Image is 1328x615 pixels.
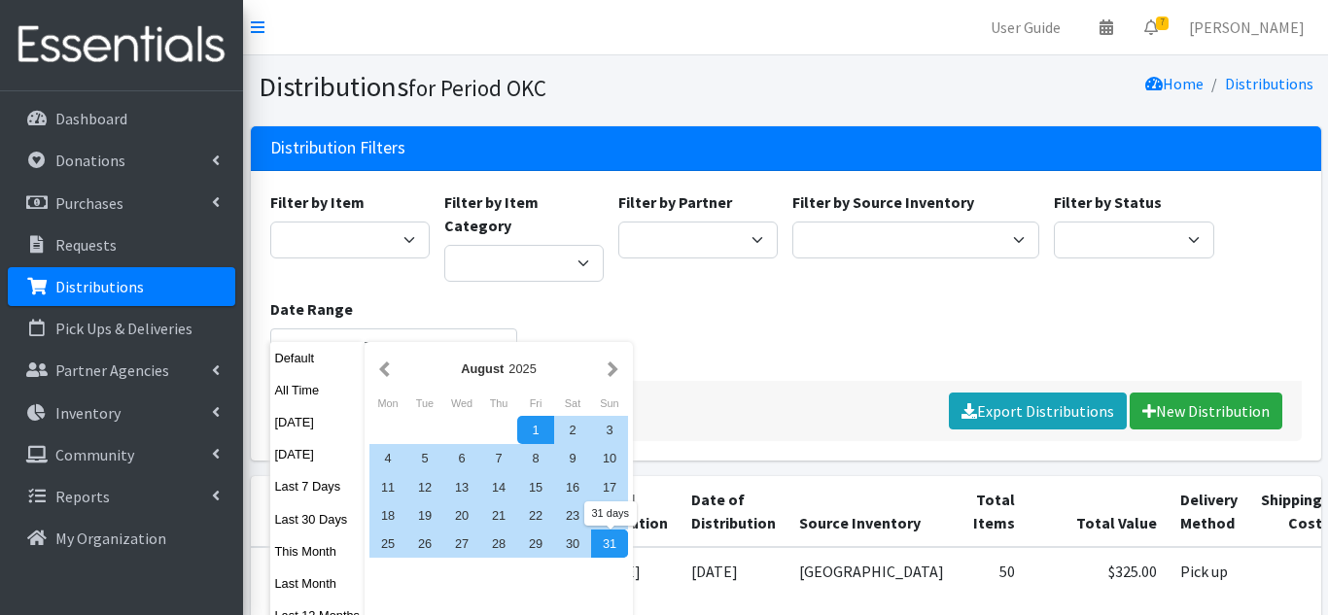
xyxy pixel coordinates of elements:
a: Dashboard [8,99,235,138]
h1: Distributions [259,70,779,104]
p: Requests [55,235,117,255]
div: 6 [443,444,480,472]
div: 5 [406,444,443,472]
a: Home [1145,74,1204,93]
p: Purchases [55,193,123,213]
button: Last 30 Days [270,505,366,533]
a: Distributions [1225,74,1313,93]
div: Saturday [554,391,591,416]
th: ID [251,476,329,547]
div: Friday [517,391,554,416]
a: Export Distributions [949,393,1127,429]
button: All Time [270,376,366,404]
div: 27 [443,530,480,558]
span: 7 [1156,17,1169,30]
div: Tuesday [406,391,443,416]
div: 25 [369,530,406,558]
th: Date of Distribution [680,476,787,547]
div: 22 [517,501,554,530]
button: Default [270,344,366,372]
div: 28 [480,530,517,558]
p: Dashboard [55,109,127,128]
div: 18 [369,501,406,530]
p: My Organization [55,529,166,548]
label: Filter by Partner [618,190,732,214]
div: 29 [517,530,554,558]
label: Date Range [270,297,353,321]
div: Sunday [591,391,628,416]
a: User Guide [975,8,1076,47]
div: 16 [554,473,591,501]
strong: August [461,361,504,376]
div: 20 [443,501,480,530]
div: 2 [554,416,591,444]
a: 7 [1129,8,1173,47]
p: Community [55,445,134,464]
div: 8 [517,444,554,472]
p: Distributions [55,277,144,296]
input: January 1, 2011 - December 31, 2011 [270,328,517,365]
button: [DATE] [270,440,366,468]
a: Purchases [8,184,235,222]
div: 10 [591,444,628,472]
th: Source Inventory [787,476,956,547]
div: 21 [480,501,517,530]
div: Thursday [480,391,517,416]
img: HumanEssentials [8,13,235,78]
div: 12 [406,473,443,501]
div: Wednesday [443,391,480,416]
a: Community [8,435,235,474]
div: 4 [369,444,406,472]
div: 26 [406,530,443,558]
div: 24 [591,501,628,530]
div: Monday [369,391,406,416]
a: Pick Ups & Deliveries [8,309,235,348]
p: Donations [55,151,125,170]
div: 3 [591,416,628,444]
p: Reports [55,487,110,506]
h3: Distribution Filters [270,138,405,158]
label: Filter by Item [270,190,365,214]
label: Filter by Status [1054,190,1162,214]
button: Last Month [270,569,366,598]
a: My Organization [8,519,235,558]
th: Total Items [956,476,1027,547]
th: Total Value [1027,476,1169,547]
small: for Period OKC [408,74,546,102]
div: 1 [517,416,554,444]
button: This Month [270,537,366,565]
a: Reports [8,477,235,516]
a: [PERSON_NAME] [1173,8,1320,47]
p: Partner Agencies [55,360,169,380]
a: Inventory [8,393,235,432]
p: Pick Ups & Deliveries [55,319,192,338]
div: 31 [591,530,628,558]
button: [DATE] [270,408,366,436]
div: 17 [591,473,628,501]
div: 23 [554,501,591,530]
a: New Distribution [1130,393,1282,429]
div: 9 [554,444,591,472]
a: Distributions [8,267,235,306]
div: 15 [517,473,554,501]
div: 30 [554,530,591,558]
div: 11 [369,473,406,501]
a: Requests [8,225,235,264]
div: 13 [443,473,480,501]
div: 19 [406,501,443,530]
label: Filter by Source Inventory [792,190,974,214]
span: 2025 [508,361,536,376]
a: Partner Agencies [8,351,235,390]
th: Delivery Method [1169,476,1249,547]
label: Filter by Item Category [444,190,604,237]
div: 7 [480,444,517,472]
div: 14 [480,473,517,501]
p: Inventory [55,403,121,423]
a: Donations [8,141,235,180]
button: Last 7 Days [270,472,366,500]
